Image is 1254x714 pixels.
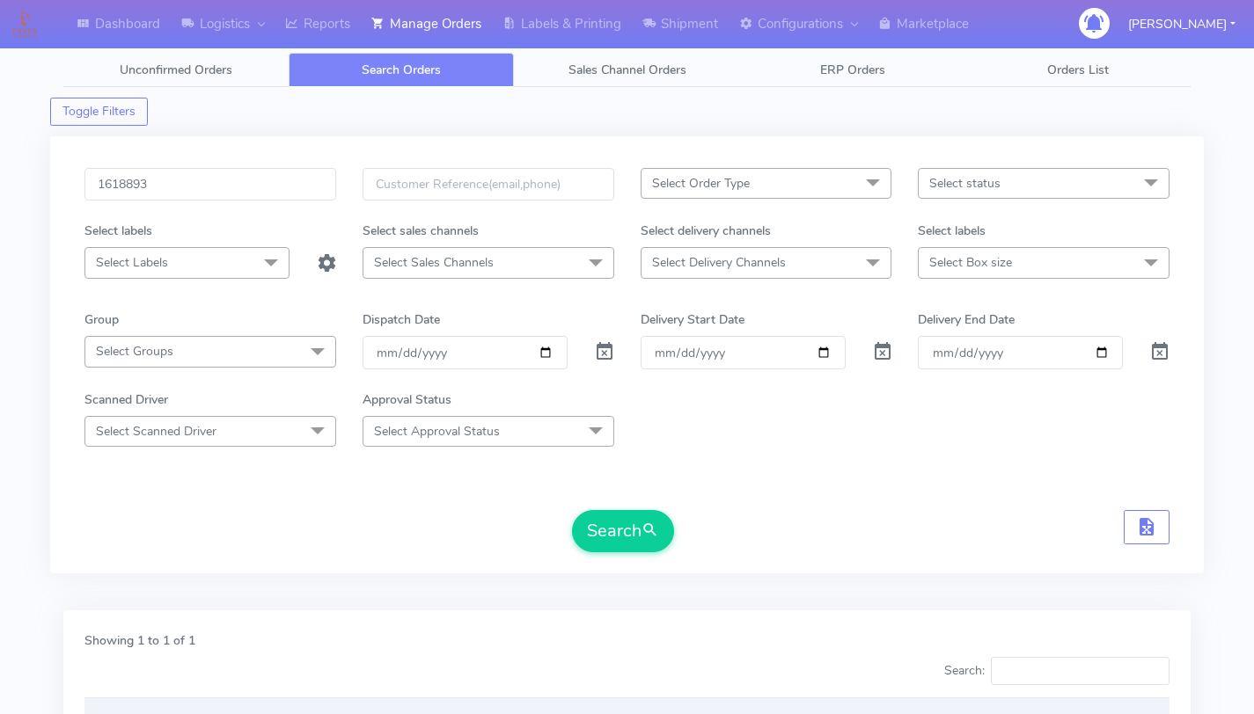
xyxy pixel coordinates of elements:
label: Approval Status [363,390,451,409]
input: Customer Reference(email,phone) [363,168,614,200]
button: Search [572,510,674,552]
span: Orders List [1047,62,1109,78]
button: [PERSON_NAME] [1115,6,1249,42]
span: Select Sales Channels [374,254,494,271]
label: Delivery End Date [918,310,1015,329]
span: Select Order Type [652,175,750,192]
label: Select sales channels [363,222,479,240]
label: Select delivery channels [641,222,771,240]
span: Select Approval Status [374,423,500,440]
label: Select labels [918,222,986,240]
span: Select Scanned Driver [96,423,216,440]
label: Group [84,310,119,329]
span: Select Box size [929,254,1012,271]
label: Showing 1 to 1 of 1 [84,631,195,650]
label: Search: [944,657,1170,685]
input: Order Id [84,168,336,200]
span: Select Delivery Channels [652,254,786,271]
label: Delivery Start Date [641,310,744,329]
input: Search: [991,657,1170,685]
span: Sales Channel Orders [568,62,686,78]
label: Dispatch Date [363,310,440,329]
span: Select status [929,175,1001,192]
ul: Tabs [63,53,1191,87]
label: Select labels [84,222,152,240]
button: Toggle Filters [50,98,148,126]
span: Search Orders [362,62,441,78]
span: ERP Orders [820,62,885,78]
span: Select Groups [96,343,173,360]
span: Select Labels [96,254,168,271]
label: Scanned Driver [84,390,168,409]
span: Unconfirmed Orders [120,62,232,78]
